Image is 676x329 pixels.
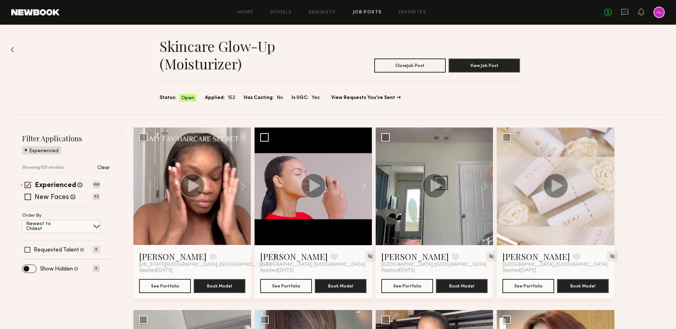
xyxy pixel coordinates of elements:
[22,166,64,170] p: Showing 100 models
[139,279,191,293] button: See Portfolio
[270,10,292,15] a: Models
[315,283,367,288] a: Book Model
[181,95,194,102] span: Open
[260,268,367,273] div: Applied [DATE]
[93,246,100,253] p: 0
[436,283,488,288] a: Book Model
[93,265,100,272] p: 0
[609,253,615,259] img: Unhide Model
[312,94,320,102] span: Yes
[381,279,433,293] button: See Portfolio
[194,283,245,288] a: Book Model
[22,134,110,143] h2: Filter Applications
[502,268,609,273] div: Applied [DATE]
[331,95,401,100] a: View Requests You’ve Sent
[315,279,367,293] button: Book Model
[29,149,58,154] p: Experienced
[502,262,607,268] span: [GEOGRAPHIC_DATA], [GEOGRAPHIC_DATA]
[97,166,110,170] p: Clear
[277,94,283,102] span: No
[436,279,488,293] button: Book Model
[11,47,14,52] img: Back to previous page
[34,247,79,253] label: Requested Talent
[502,251,570,262] a: [PERSON_NAME]
[381,251,449,262] a: [PERSON_NAME]
[399,10,426,15] a: Favorites
[488,253,494,259] img: Unhide Model
[93,193,100,200] p: 52
[292,94,309,102] span: Is UGC:
[228,94,235,102] span: 152
[260,251,328,262] a: [PERSON_NAME]
[93,181,100,188] p: 100
[35,194,69,201] label: New Faces
[40,266,73,272] label: Show Hidden
[502,279,554,293] button: See Portfolio
[139,268,245,273] div: Applied [DATE]
[557,279,609,293] button: Book Model
[194,279,245,293] button: Book Model
[374,58,446,73] button: CloseJob Post
[159,37,340,73] h1: Skincare Glow-Up (Moisturizer)
[159,94,176,102] span: Status:
[35,182,76,189] label: Experienced
[260,279,312,293] button: See Portfolio
[309,10,336,15] a: Requests
[205,94,225,102] span: Applied:
[557,283,609,288] a: Book Model
[381,262,486,268] span: [GEOGRAPHIC_DATA], [GEOGRAPHIC_DATA]
[139,262,271,268] span: [US_STATE][GEOGRAPHIC_DATA], [GEOGRAPHIC_DATA]
[22,213,42,218] p: Order By
[139,251,207,262] a: [PERSON_NAME]
[244,94,274,102] span: Has Casting:
[449,58,520,73] button: View Job Post
[238,10,254,15] a: Home
[260,262,365,268] span: [GEOGRAPHIC_DATA], [GEOGRAPHIC_DATA]
[353,10,382,15] a: Job Posts
[367,253,373,259] img: Unhide Model
[381,268,488,273] div: Applied [DATE]
[26,222,68,231] p: Newest to Oldest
